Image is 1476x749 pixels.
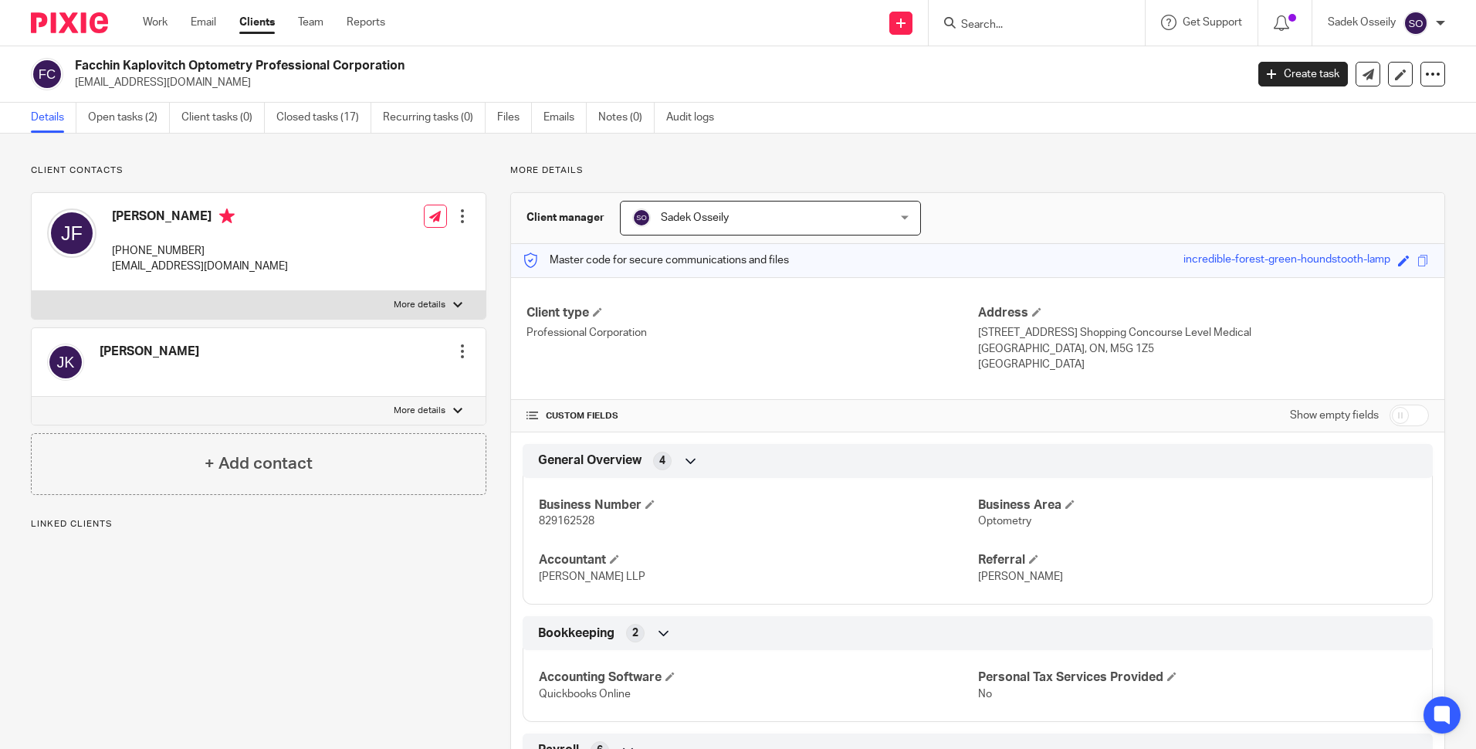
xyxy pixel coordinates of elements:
[539,516,594,527] span: 829162528
[181,103,265,133] a: Client tasks (0)
[394,299,445,311] p: More details
[239,15,275,30] a: Clients
[75,58,1003,74] h2: Facchin Kaplovitch Optometry Professional Corporation
[978,571,1063,582] span: [PERSON_NAME]
[539,571,645,582] span: [PERSON_NAME] LLP
[978,357,1429,372] p: [GEOGRAPHIC_DATA]
[539,669,977,686] h4: Accounting Software
[112,208,288,228] h4: [PERSON_NAME]
[112,243,288,259] p: [PHONE_NUMBER]
[276,103,371,133] a: Closed tasks (17)
[31,164,486,177] p: Client contacts
[205,452,313,476] h4: + Add contact
[1258,62,1348,86] a: Create task
[978,325,1429,341] p: [STREET_ADDRESS] Shopping Concourse Level Medical
[219,208,235,224] i: Primary
[1183,252,1390,269] div: incredible-forest-green-houndstooth-lamp
[978,497,1417,513] h4: Business Area
[100,344,199,360] h4: [PERSON_NAME]
[526,210,604,225] h3: Client manager
[539,689,631,700] span: Quickbooks Online
[526,325,977,341] p: Professional Corporation
[661,212,729,223] span: Sadek Osseily
[960,19,1099,32] input: Search
[1328,15,1396,30] p: Sadek Osseily
[539,552,977,568] h4: Accountant
[538,452,642,469] span: General Overview
[191,15,216,30] a: Email
[112,259,288,274] p: [EMAIL_ADDRESS][DOMAIN_NAME]
[978,669,1417,686] h4: Personal Tax Services Provided
[539,497,977,513] h4: Business Number
[632,208,651,227] img: svg%3E
[978,305,1429,321] h4: Address
[394,405,445,417] p: More details
[1290,408,1379,423] label: Show empty fields
[978,689,992,700] span: No
[526,410,977,422] h4: CUSTOM FIELDS
[88,103,170,133] a: Open tasks (2)
[978,516,1031,527] span: Optometry
[666,103,726,133] a: Audit logs
[298,15,323,30] a: Team
[538,625,614,642] span: Bookkeeping
[143,15,168,30] a: Work
[347,15,385,30] a: Reports
[31,58,63,90] img: svg%3E
[31,518,486,530] p: Linked clients
[510,164,1445,177] p: More details
[47,208,96,258] img: svg%3E
[659,453,665,469] span: 4
[31,103,76,133] a: Details
[978,341,1429,357] p: [GEOGRAPHIC_DATA], ON, M5G 1Z5
[47,344,84,381] img: svg%3E
[632,625,638,641] span: 2
[497,103,532,133] a: Files
[75,75,1235,90] p: [EMAIL_ADDRESS][DOMAIN_NAME]
[978,552,1417,568] h4: Referral
[543,103,587,133] a: Emails
[31,12,108,33] img: Pixie
[1183,17,1242,28] span: Get Support
[383,103,486,133] a: Recurring tasks (0)
[1403,11,1428,36] img: svg%3E
[526,305,977,321] h4: Client type
[598,103,655,133] a: Notes (0)
[523,252,789,268] p: Master code for secure communications and files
